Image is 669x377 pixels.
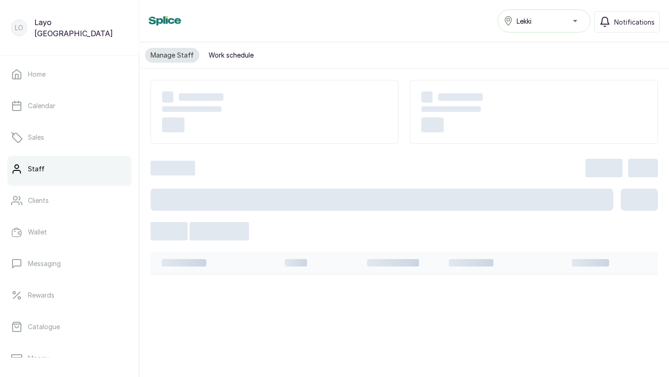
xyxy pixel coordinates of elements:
[517,16,531,26] span: Lekki
[28,133,44,142] p: Sales
[15,23,23,32] p: LO
[594,11,660,32] button: Notifications
[28,70,46,79] p: Home
[28,354,49,363] p: Money
[7,314,131,340] a: Catalogue
[28,291,54,300] p: Rewards
[28,259,61,268] p: Messaging
[498,9,590,32] button: Lekki
[7,93,131,119] a: Calendar
[145,48,199,63] button: Manage Staff
[7,282,131,308] a: Rewards
[7,219,131,245] a: Wallet
[7,61,131,87] a: Home
[28,322,60,331] p: Catalogue
[7,251,131,277] a: Messaging
[7,156,131,182] a: Staff
[28,101,55,110] p: Calendar
[7,124,131,150] a: Sales
[34,17,128,39] p: Layo [GEOGRAPHIC_DATA]
[203,48,259,63] button: Work schedule
[7,345,131,371] a: Money
[28,164,45,174] p: Staff
[28,227,47,237] p: Wallet
[28,196,49,205] p: Clients
[614,17,655,27] span: Notifications
[7,188,131,214] a: Clients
